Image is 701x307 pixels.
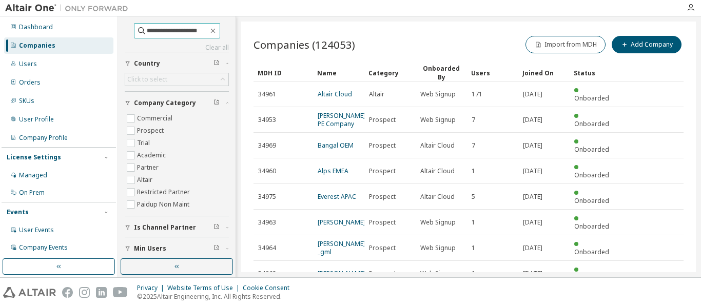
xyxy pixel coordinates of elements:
[258,167,276,175] span: 34960
[420,141,455,150] span: Altair Cloud
[137,198,191,211] label: Paidup Non Maint
[125,92,229,114] button: Company Category
[369,193,396,201] span: Prospect
[369,218,396,227] span: Prospect
[472,193,475,201] span: 5
[318,192,356,201] a: Everest APAC
[167,284,243,292] div: Website Terms of Use
[574,145,609,154] span: Onboarded
[134,223,196,232] span: Is Channel Partner
[420,244,456,252] span: Web Signup
[19,78,41,87] div: Orders
[62,287,73,298] img: facebook.svg
[318,269,365,278] a: [PERSON_NAME]
[137,161,161,174] label: Partner
[574,119,609,128] span: Onboarded
[420,218,456,227] span: Web Signup
[96,287,107,298] img: linkedin.svg
[523,218,542,227] span: [DATE]
[523,167,542,175] span: [DATE]
[574,222,609,231] span: Onboarded
[137,284,167,292] div: Privacy
[523,141,542,150] span: [DATE]
[525,36,606,53] button: Import from MDH
[258,193,276,201] span: 34975
[7,208,29,216] div: Events
[420,64,463,81] div: Onboarded By
[574,171,609,179] span: Onboarded
[213,59,220,68] span: Clear filter
[134,244,166,253] span: Min Users
[79,287,90,298] img: instagram.svg
[574,196,609,205] span: Onboarded
[318,90,352,98] a: Altair Cloud
[213,99,220,107] span: Clear filter
[19,226,54,234] div: User Events
[523,193,542,201] span: [DATE]
[523,90,542,98] span: [DATE]
[472,141,475,150] span: 7
[134,59,160,68] span: Country
[318,218,365,227] a: [PERSON_NAME]
[318,111,365,128] a: [PERSON_NAME] PE Company
[127,75,167,84] div: Click to select
[258,65,309,81] div: MDH ID
[420,193,455,201] span: Altair Cloud
[318,141,354,150] a: Bangal OEM
[19,23,53,31] div: Dashboard
[19,60,37,68] div: Users
[612,36,681,53] button: Add Company
[258,244,276,252] span: 34964
[369,141,396,150] span: Prospect
[523,244,542,252] span: [DATE]
[19,134,68,142] div: Company Profile
[369,90,384,98] span: Altair
[471,65,514,81] div: Users
[134,99,196,107] span: Company Category
[523,270,542,278] span: [DATE]
[318,167,348,175] a: Alps EMEA
[125,44,229,52] a: Clear all
[7,153,61,161] div: License Settings
[258,270,276,278] span: 34962
[472,244,475,252] span: 1
[472,270,475,278] span: 1
[574,65,617,81] div: Status
[369,167,396,175] span: Prospect
[137,149,168,161] label: Academic
[420,116,456,124] span: Web Signup
[125,73,228,86] div: Click to select
[19,115,54,124] div: User Profile
[318,239,365,256] a: [PERSON_NAME] _gml
[137,112,174,125] label: Commercial
[472,90,482,98] span: 171
[19,97,34,105] div: SKUs
[472,116,475,124] span: 7
[420,270,456,278] span: Web Signup
[213,244,220,253] span: Clear filter
[369,244,396,252] span: Prospect
[125,52,229,75] button: Country
[420,90,456,98] span: Web Signup
[574,248,609,256] span: Onboarded
[113,287,128,298] img: youtube.svg
[258,90,276,98] span: 34961
[137,292,296,301] p: © 2025 Altair Engineering, Inc. All Rights Reserved.
[125,237,229,260] button: Min Users
[125,216,229,239] button: Is Channel Partner
[137,186,192,198] label: Restricted Partner
[19,171,47,179] div: Managed
[258,116,276,124] span: 34953
[472,218,475,227] span: 1
[574,94,609,103] span: Onboarded
[420,167,455,175] span: Altair Cloud
[368,65,412,81] div: Category
[5,3,133,13] img: Altair One
[258,141,276,150] span: 34969
[522,65,566,81] div: Joined On
[137,125,166,137] label: Prospect
[258,218,276,227] span: 34963
[523,116,542,124] span: [DATE]
[369,116,396,124] span: Prospect
[317,65,360,81] div: Name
